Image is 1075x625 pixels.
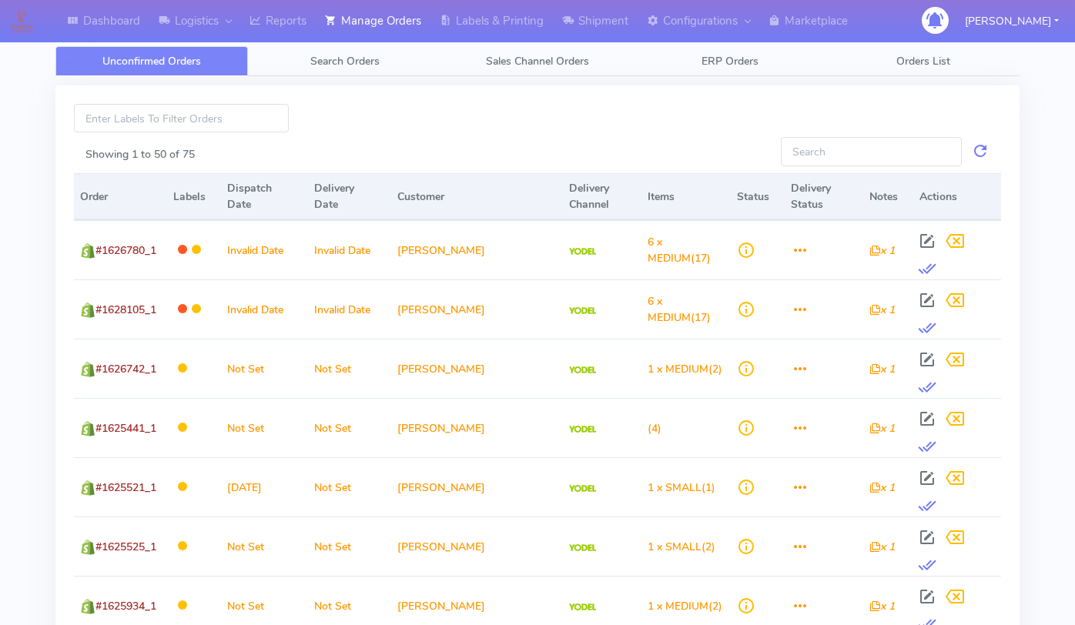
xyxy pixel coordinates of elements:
[391,339,563,398] td: [PERSON_NAME]
[641,173,731,220] th: Items
[391,279,563,339] td: [PERSON_NAME]
[648,362,722,376] span: (2)
[702,54,759,69] span: ERP Orders
[95,243,156,258] span: #1626780_1
[221,457,309,516] td: [DATE]
[869,362,895,376] i: x 1
[648,540,702,554] span: 1 x SMALL
[221,339,309,398] td: Not Set
[869,302,895,317] i: x 1
[95,480,156,495] span: #1625521_1
[648,480,715,495] span: (1)
[648,294,691,325] span: 6 x MEDIUM
[308,457,391,516] td: Not Set
[869,540,895,554] i: x 1
[648,235,691,266] span: 6 x MEDIUM
[785,173,863,220] th: Delivery Status
[308,220,391,279] td: Invalid Date
[391,457,563,516] td: [PERSON_NAME]
[569,485,596,493] img: Yodel
[569,426,596,433] img: Yodel
[648,599,722,613] span: (2)
[569,248,596,256] img: Yodel
[221,398,309,457] td: Not Set
[648,294,711,325] span: (17)
[308,516,391,576] td: Not Set
[74,104,289,132] input: Enter Labels To Filter Orders
[308,279,391,339] td: Invalid Date
[569,544,596,552] img: Yodel
[863,173,913,220] th: Notes
[569,366,596,374] img: Yodel
[95,540,156,554] span: #1625525_1
[486,54,589,69] span: Sales Channel Orders
[648,235,711,266] span: (17)
[953,5,1070,37] button: [PERSON_NAME]
[913,173,1001,220] th: Actions
[569,603,596,611] img: Yodel
[896,54,950,69] span: Orders List
[648,599,708,613] span: 1 x MEDIUM
[869,480,895,495] i: x 1
[95,599,156,613] span: #1625934_1
[221,516,309,576] td: Not Set
[55,46,1020,76] ul: Tabs
[85,146,195,162] label: Showing 1 to 50 of 75
[648,480,702,495] span: 1 x SMALL
[731,173,785,220] th: Status
[310,54,380,69] span: Search Orders
[781,137,962,165] input: Search
[167,173,221,220] th: Labels
[648,421,661,436] span: (4)
[391,398,563,457] td: [PERSON_NAME]
[563,173,641,220] th: Delivery Channel
[391,173,563,220] th: Customer
[95,421,156,436] span: #1625441_1
[869,243,895,258] i: x 1
[95,302,156,317] span: #1628105_1
[221,279,309,339] td: Invalid Date
[391,516,563,576] td: [PERSON_NAME]
[869,421,895,436] i: x 1
[308,173,391,220] th: Delivery Date
[391,220,563,279] td: [PERSON_NAME]
[648,362,708,376] span: 1 x MEDIUM
[569,307,596,315] img: Yodel
[221,173,309,220] th: Dispatch Date
[308,339,391,398] td: Not Set
[648,540,715,554] span: (2)
[74,173,167,220] th: Order
[869,599,895,613] i: x 1
[308,398,391,457] td: Not Set
[221,220,309,279] td: Invalid Date
[102,54,201,69] span: Unconfirmed Orders
[95,362,156,376] span: #1626742_1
